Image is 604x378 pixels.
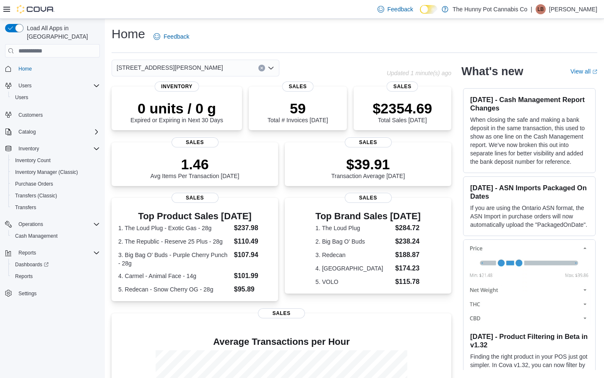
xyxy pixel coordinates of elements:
[234,236,271,247] dd: $110.49
[315,278,392,286] dt: 5. VOLO
[117,63,223,73] span: [STREET_ADDRESS][PERSON_NAME]
[15,169,78,176] span: Inventory Manager (Classic)
[118,237,231,246] dt: 2. The Republic - Reserve 25 Plus - 28g
[15,261,49,268] span: Dashboards
[112,26,145,42] h1: Home
[331,156,405,173] p: $39.91
[2,126,103,138] button: Catalog
[470,332,588,349] h3: [DATE] - Product Filtering in Beta in v1.32
[12,155,100,165] span: Inventory Count
[2,143,103,155] button: Inventory
[8,155,103,166] button: Inventory Count
[2,108,103,121] button: Customers
[15,110,46,120] a: Customers
[12,92,100,102] span: Users
[15,273,33,280] span: Reports
[12,260,52,270] a: Dashboards
[570,68,597,75] a: View allExternal link
[12,167,81,177] a: Inventory Manager (Classic)
[18,249,36,256] span: Reports
[15,289,40,299] a: Settings
[8,92,103,103] button: Users
[12,202,100,213] span: Transfers
[388,5,413,13] span: Feedback
[258,65,265,71] button: Clear input
[395,263,421,273] dd: $174.23
[395,250,421,260] dd: $188.87
[18,145,39,152] span: Inventory
[282,81,313,92] span: Sales
[470,95,588,112] h3: [DATE] - Cash Management Report Changes
[15,192,57,199] span: Transfers (Classic)
[470,204,588,229] p: If you are using the Ontario ASN format, the ASN Import in purchase orders will now automatically...
[268,100,328,117] p: 59
[15,94,28,101] span: Users
[258,308,305,318] span: Sales
[15,219,100,229] span: Operations
[387,70,451,76] p: Updated 1 minute(s) ago
[15,248,100,258] span: Reports
[15,248,39,258] button: Reports
[395,236,421,247] dd: $238.24
[18,82,31,89] span: Users
[118,224,231,232] dt: 1. The Loud Plug - Exotic Gas - 28g
[315,264,392,273] dt: 4. [GEOGRAPHIC_DATA]
[118,337,445,347] h4: Average Transactions per Hour
[118,211,271,221] h3: Top Product Sales [DATE]
[12,179,100,189] span: Purchase Orders
[15,63,100,74] span: Home
[15,288,100,299] span: Settings
[164,32,189,41] span: Feedback
[592,69,597,74] svg: External link
[15,181,53,187] span: Purchase Orders
[18,290,36,297] span: Settings
[12,271,100,281] span: Reports
[18,129,36,135] span: Catalog
[12,179,57,189] a: Purchase Orders
[15,233,57,239] span: Cash Management
[234,284,271,294] dd: $95.89
[372,100,432,123] div: Total Sales [DATE]
[234,250,271,260] dd: $107.94
[8,259,103,270] a: Dashboards
[15,64,35,74] a: Home
[2,63,103,75] button: Home
[315,211,421,221] h3: Top Brand Sales [DATE]
[12,167,100,177] span: Inventory Manager (Classic)
[12,202,39,213] a: Transfers
[15,127,39,137] button: Catalog
[12,191,100,201] span: Transfers (Classic)
[8,178,103,190] button: Purchase Orders
[2,80,103,92] button: Users
[374,1,417,18] a: Feedback
[420,5,437,14] input: Dark Mode
[268,100,328,123] div: Total # Invoices [DATE]
[234,223,271,233] dd: $237.98
[315,251,392,259] dt: 3. Redecan
[12,191,60,201] a: Transfers (Classic)
[172,193,219,203] span: Sales
[12,231,100,241] span: Cash Management
[18,66,32,72] span: Home
[8,190,103,202] button: Transfers (Classic)
[331,156,405,179] div: Transaction Average [DATE]
[12,155,54,165] a: Inventory Count
[5,59,100,321] nav: Complex example
[315,224,392,232] dt: 1. The Loud Plug
[8,230,103,242] button: Cash Management
[130,100,223,117] p: 0 units / 0 g
[395,223,421,233] dd: $284.72
[2,247,103,259] button: Reports
[470,184,588,200] h3: [DATE] - ASN Imports Packaged On Dates
[12,271,36,281] a: Reports
[23,24,100,41] span: Load All Apps in [GEOGRAPHIC_DATA]
[8,166,103,178] button: Inventory Manager (Classic)
[15,127,100,137] span: Catalog
[118,285,231,294] dt: 5. Redecan - Snow Cherry OG - 28g
[18,112,43,118] span: Customers
[531,4,532,14] p: |
[15,157,51,164] span: Inventory Count
[17,5,55,13] img: Cova
[118,251,231,268] dt: 3. Big Bag O' Buds - Purple Cherry Punch - 28g
[470,115,588,166] p: When closing the safe and making a bank deposit in the same transaction, this used to show as one...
